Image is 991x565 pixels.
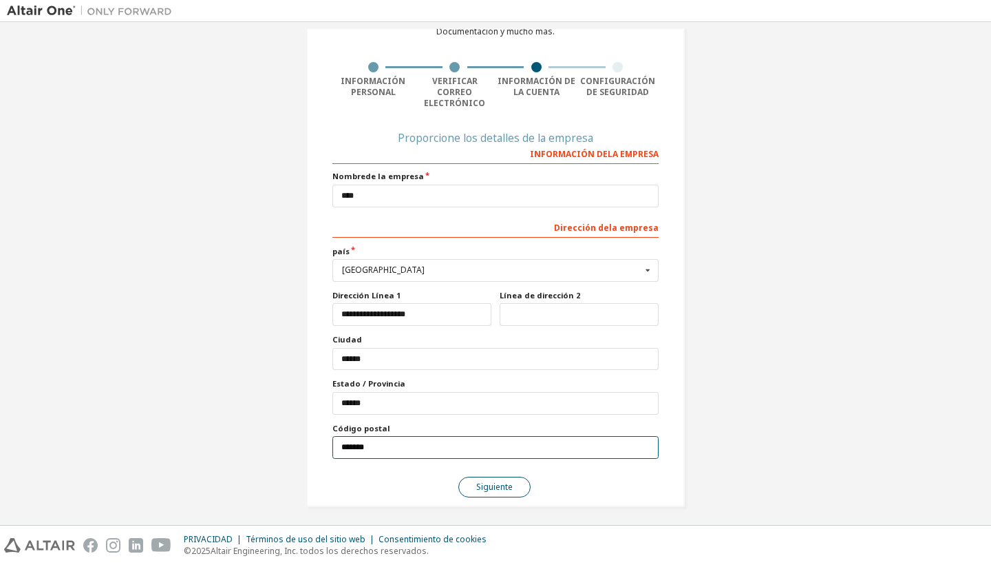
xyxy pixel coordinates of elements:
div: Proporcione los detalles de la empresa [332,134,659,142]
div: VERIFICAR CORREO ELECTRÓNICO [414,76,496,109]
label: Línea de dirección 2 [500,290,659,301]
button: Siguiente [458,477,531,497]
div: INFORMACIÓN DE LA CUENTA [495,76,577,98]
img: Altair Uno [7,4,179,18]
p: © 2025 Altair Engineering, Inc. todos los derechos reservados. [184,545,495,557]
img: instagram.svg [106,538,120,553]
div: PRIVACIDAD [184,534,246,545]
img: linkedin.svg [129,538,143,553]
label: Ciudad [332,334,659,345]
img: altair_logo.svg [4,538,75,553]
div: INFORMACIÓN DE LA EMPRESA [332,142,659,164]
label: país [332,246,659,257]
div: [GEOGRAPHIC_DATA] [342,266,641,274]
label: Nombre de la empresa [332,171,659,182]
div: CONFIGURACIÓN DE SEGURIDAD [577,76,659,98]
div: Información personal [332,76,414,98]
label: Código postal [332,423,659,434]
label: Dirección Línea 1 [332,290,491,301]
img: youtube.svg [151,538,171,553]
img: facebook.svg [83,538,98,553]
div: Términos de uso del sitio web [246,534,379,545]
label: Estado / Provincia [332,378,659,389]
div: Dirección de la empresa [332,216,659,238]
div: Consentimiento de cookies [379,534,495,545]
